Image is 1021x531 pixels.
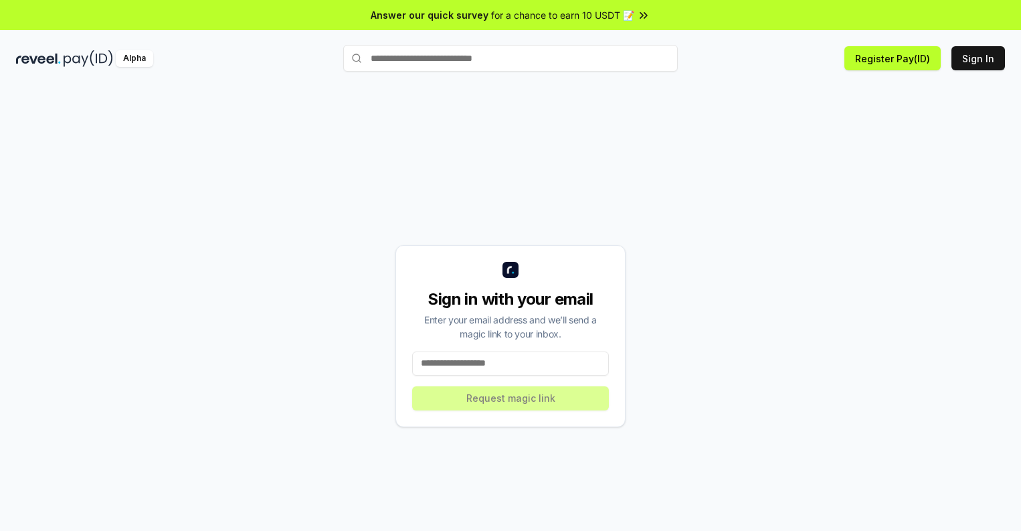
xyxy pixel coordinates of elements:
div: Sign in with your email [412,289,609,310]
div: Enter your email address and we’ll send a magic link to your inbox. [412,313,609,341]
img: pay_id [64,50,113,67]
img: reveel_dark [16,50,61,67]
img: logo_small [502,262,519,278]
button: Register Pay(ID) [844,46,941,70]
span: Answer our quick survey [371,8,488,22]
button: Sign In [951,46,1005,70]
div: Alpha [116,50,153,67]
span: for a chance to earn 10 USDT 📝 [491,8,634,22]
